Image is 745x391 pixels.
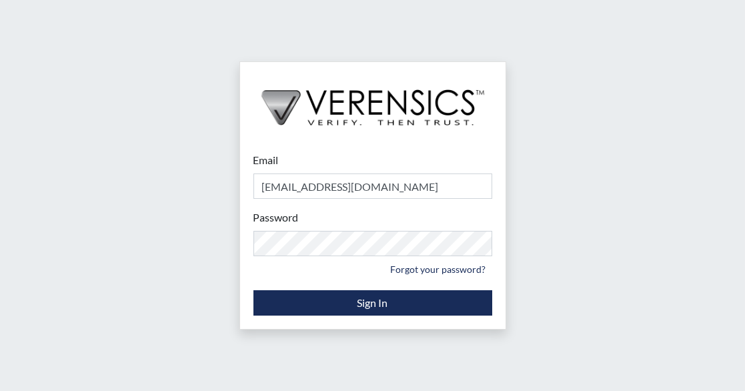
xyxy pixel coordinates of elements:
[253,290,492,316] button: Sign In
[253,210,299,226] label: Password
[253,173,492,199] input: Email
[385,259,492,280] a: Forgot your password?
[240,62,506,139] img: logo-wide-black.2aad4157.png
[253,152,279,168] label: Email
